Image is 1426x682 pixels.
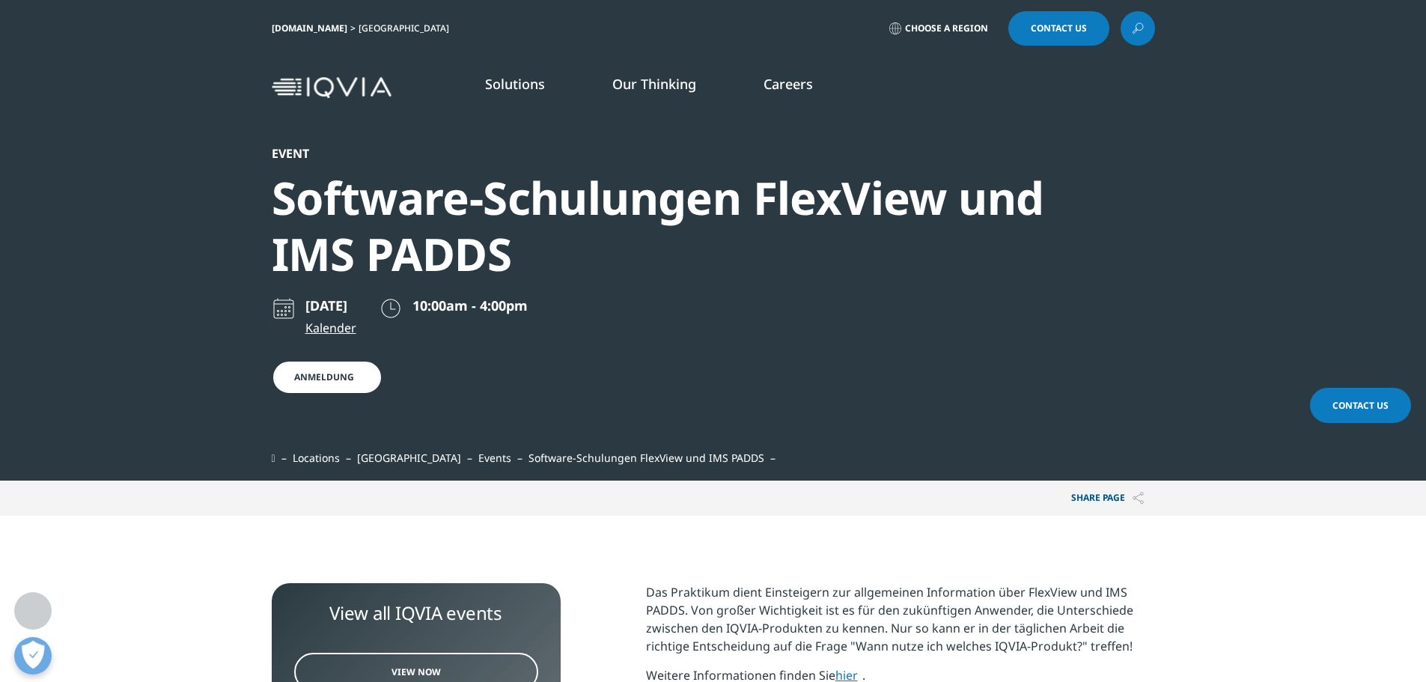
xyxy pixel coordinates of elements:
nav: Primary [397,52,1155,123]
p: Share PAGE [1060,481,1155,516]
span: Contact Us [1332,399,1389,412]
a: [GEOGRAPHIC_DATA] [357,451,461,465]
span: Software-Schulungen FlexView und IMS PADDS [528,451,764,465]
p: [DATE] [305,296,356,314]
a: [DOMAIN_NAME] [272,22,347,34]
button: Präferenzen öffnen [14,637,52,675]
a: Solutions [485,75,545,93]
span: Choose a Region [905,22,988,34]
a: Careers [764,75,813,93]
a: Anmeldung [272,360,383,395]
img: Share PAGE [1133,492,1144,505]
a: Events [478,451,511,465]
div: Software-Schulungen FlexView und IMS PADDS [272,170,1074,282]
div: View all IQVIA events [294,602,538,624]
div: Event [272,146,1074,161]
a: Contact Us [1310,388,1411,423]
img: calendar [272,296,296,320]
img: clock [379,296,403,320]
span: Contact Us [1031,24,1087,33]
p: Das Praktikum dient Einsteigern zur allgemeinen Information über FlexView und IMS PADDS. Von groß... [646,583,1155,666]
span: View Now [391,666,441,678]
span: 10:00am - 4:00pm [412,296,528,314]
a: Locations [293,451,340,465]
a: Contact Us [1008,11,1109,46]
a: Kalender [305,319,356,337]
a: Our Thinking [612,75,696,93]
div: [GEOGRAPHIC_DATA] [359,22,455,34]
button: Share PAGEShare PAGE [1060,481,1155,516]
